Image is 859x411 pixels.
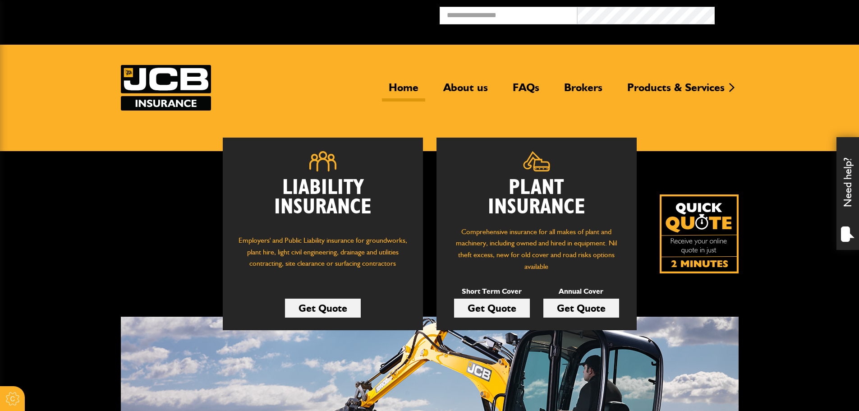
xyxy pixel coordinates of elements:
a: JCB Insurance Services [121,65,211,111]
a: About us [436,81,495,102]
h2: Liability Insurance [236,178,409,226]
a: Get your insurance quote isn just 2-minutes [660,194,739,273]
a: Home [382,81,425,102]
a: Get Quote [285,299,361,318]
p: Short Term Cover [454,286,530,297]
img: JCB Insurance Services logo [121,65,211,111]
p: Employers' and Public Liability insurance for groundworks, plant hire, light civil engineering, d... [236,235,409,278]
img: Quick Quote [660,194,739,273]
p: Comprehensive insurance for all makes of plant and machinery, including owned and hired in equipm... [450,226,623,272]
a: Brokers [557,81,609,102]
a: Get Quote [454,299,530,318]
div: Need help? [836,137,859,250]
a: Get Quote [543,299,619,318]
a: Products & Services [620,81,731,102]
p: Annual Cover [543,286,619,297]
button: Broker Login [715,7,852,21]
h2: Plant Insurance [450,178,623,217]
a: FAQs [506,81,546,102]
